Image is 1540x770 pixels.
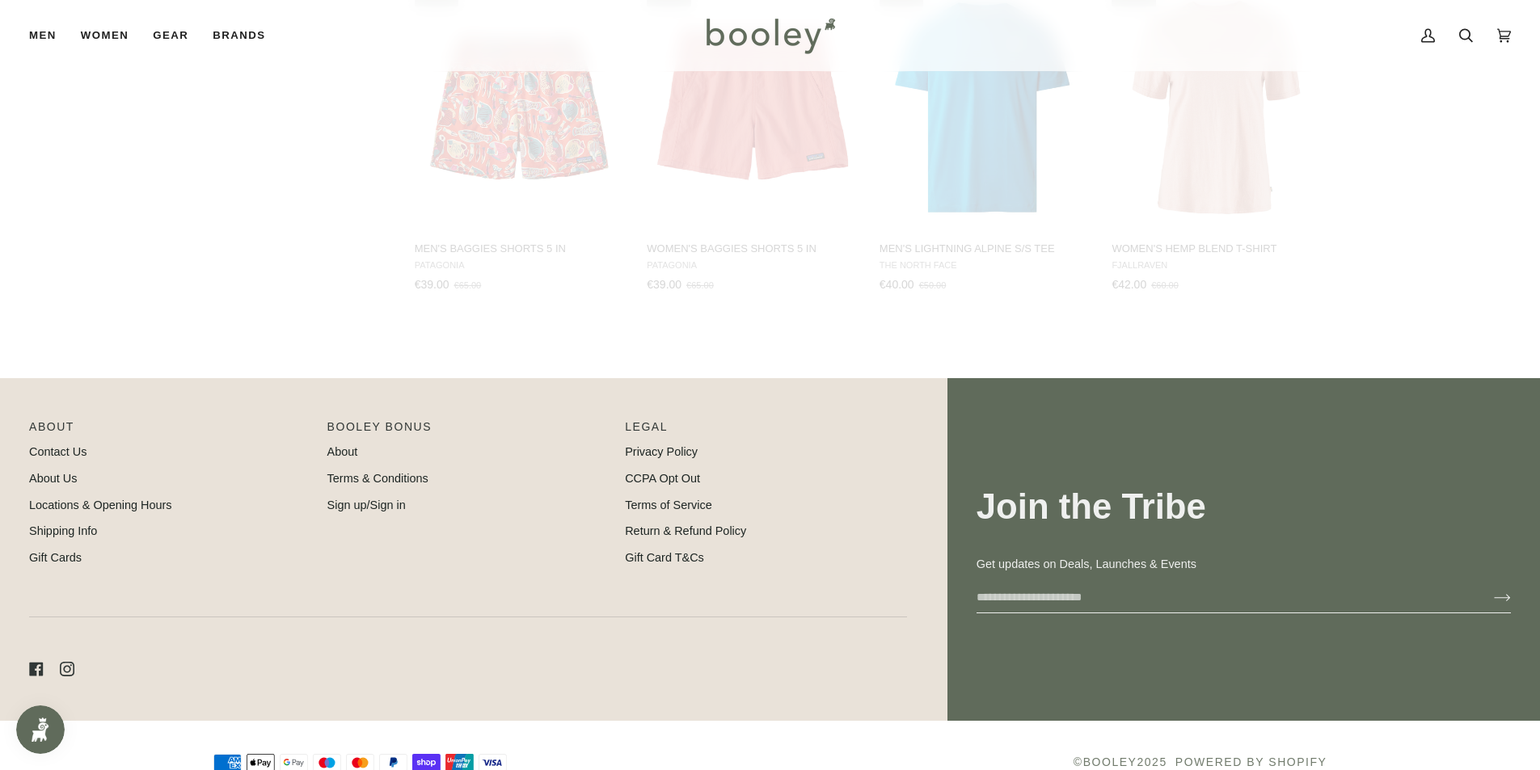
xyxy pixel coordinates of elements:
a: Return & Refund Policy [625,524,746,537]
a: Shipping Info [29,524,97,537]
a: Gift Card T&Cs [625,551,704,564]
img: Booley [699,12,841,59]
iframe: Button to open loyalty program pop-up [16,705,65,754]
a: CCPA Opt Out [625,472,700,485]
span: Gear [153,27,188,44]
p: Pipeline_Footer Main [29,419,311,444]
p: Get updates on Deals, Launches & Events [977,556,1511,574]
a: About [327,445,358,458]
a: Terms & Conditions [327,472,428,485]
a: Sign up/Sign in [327,499,406,511]
h3: Join the Tribe [977,485,1511,529]
a: Contact Us [29,445,86,458]
span: Women [81,27,129,44]
a: Booley [1083,755,1137,768]
span: Men [29,27,57,44]
a: Privacy Policy [625,445,698,458]
a: Terms of Service [625,499,712,511]
p: Pipeline_Footer Sub [625,419,907,444]
a: Powered by Shopify [1175,755,1327,768]
a: About Us [29,472,77,485]
p: Booley Bonus [327,419,610,444]
button: Join [1468,585,1511,611]
a: Locations & Opening Hours [29,499,172,511]
a: Gift Cards [29,551,82,564]
input: your-email@example.com [977,583,1468,612]
span: Brands [213,27,265,44]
